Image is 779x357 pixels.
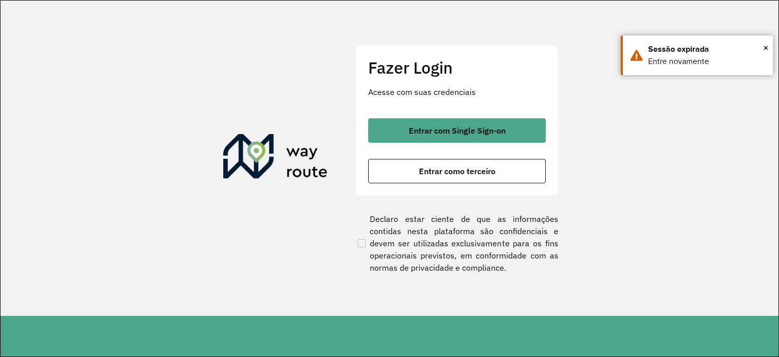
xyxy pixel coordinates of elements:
p: Acesse com suas credenciais [368,86,546,98]
button: button [368,118,546,143]
h2: Fazer Login [368,58,546,77]
span: Entrar como terceiro [419,167,495,175]
button: Close [763,40,768,55]
span: Entrar com Single Sign-on [409,126,506,135]
span: × [763,40,768,55]
div: Entre novamente [648,55,765,68]
div: Sessão expirada [648,43,765,55]
label: Declaro estar ciente de que as informações contidas nesta plataforma são confidenciais e devem se... [356,213,558,274]
img: Roteirizador AmbevTech [223,134,328,183]
button: button [368,159,546,183]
